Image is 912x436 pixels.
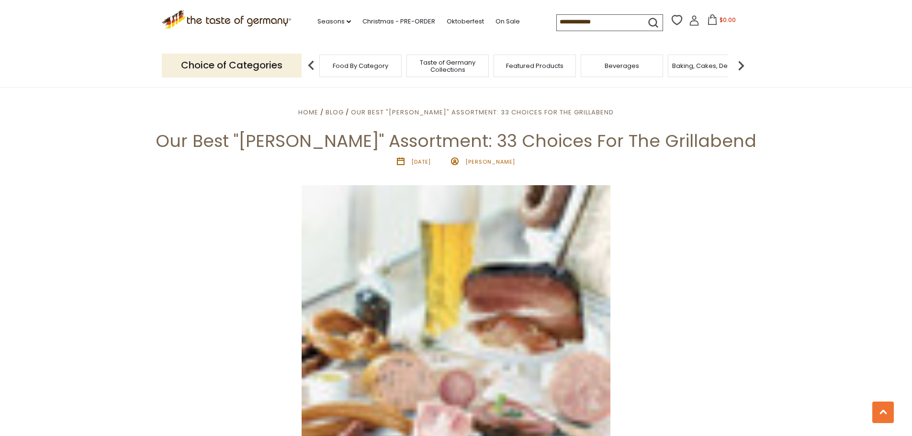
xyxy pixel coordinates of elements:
a: Our Best "[PERSON_NAME]" Assortment: 33 Choices For The Grillabend [351,108,614,117]
a: Oktoberfest [447,16,484,27]
img: next arrow [732,56,751,75]
a: On Sale [495,16,520,27]
span: $0.00 [720,16,736,24]
time: [DATE] [411,158,431,166]
a: Taste of Germany Collections [409,59,486,73]
a: Home [298,108,318,117]
a: Christmas - PRE-ORDER [362,16,435,27]
a: Food By Category [333,62,388,69]
a: Baking, Cakes, Desserts [672,62,746,69]
a: Featured Products [506,62,563,69]
span: [PERSON_NAME] [465,158,515,166]
a: Blog [326,108,344,117]
p: Choice of Categories [162,54,302,77]
button: $0.00 [701,14,742,29]
h1: Our Best "[PERSON_NAME]" Assortment: 33 Choices For The Grillabend [30,130,882,152]
a: Seasons [317,16,351,27]
img: previous arrow [302,56,321,75]
a: Beverages [605,62,639,69]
